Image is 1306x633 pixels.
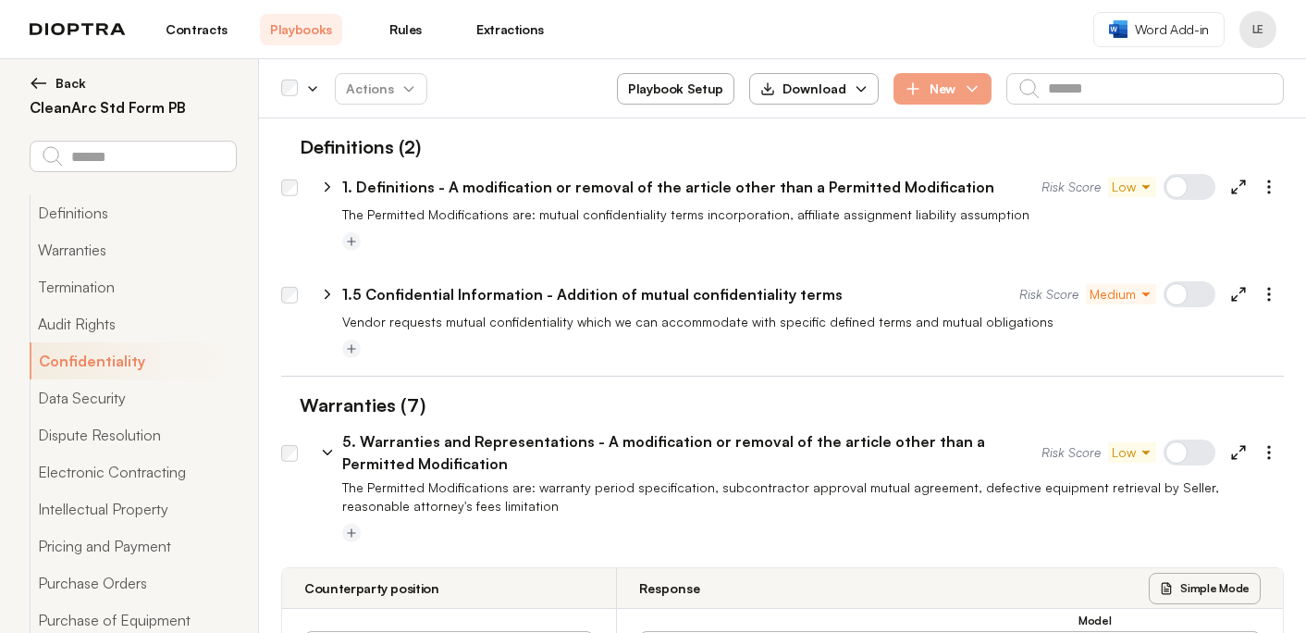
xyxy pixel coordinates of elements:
button: Playbook Setup [617,73,734,105]
div: Download [760,80,846,98]
a: Word Add-in [1093,12,1225,47]
p: 1.5 Confidential Information - Addition of mutual confidentiality terms [342,283,843,305]
span: Risk Score [1041,443,1101,462]
button: Add tag [342,232,361,251]
a: Playbooks [260,14,342,45]
a: Rules [364,14,447,45]
span: Risk Score [1019,285,1078,304]
span: Low [1112,178,1152,196]
button: Data Security [30,379,236,416]
a: Extractions [469,14,551,45]
button: Simple Mode [1149,573,1261,604]
h3: Counterparty position [304,579,439,598]
img: word [1109,20,1127,38]
button: Termination [30,268,236,305]
button: Actions [335,73,427,105]
span: Word Add-in [1135,20,1209,39]
a: Contracts [155,14,238,45]
p: The Permitted Modifications are: mutual confidentiality terms incorporation, affiliate assignment... [342,205,1284,224]
span: Actions [331,72,431,105]
img: left arrow [30,74,48,93]
button: Dispute Resolution [30,416,236,453]
button: Add tag [342,524,361,542]
button: Definitions [30,194,236,231]
div: Select all [281,81,298,97]
p: 5. Warranties and Representations - A modification or removal of the article other than a Permitt... [342,430,1041,475]
button: Low [1108,442,1156,463]
button: Intellectual Property [30,490,236,527]
h1: Warranties (7) [281,391,425,419]
button: Warranties [30,231,236,268]
button: New [893,73,992,105]
span: Medium [1090,285,1152,304]
p: Vendor requests mutual confidentiality which we can accommodate with specific defined terms and m... [342,313,1284,331]
span: Back [55,74,86,93]
button: Electronic Contracting [30,453,236,490]
button: Purchase Orders [30,565,236,602]
p: 1. Definitions - A modification or removal of the article other than a Permitted Modification [342,176,994,198]
button: Medium [1086,284,1156,304]
button: Audit Rights [30,305,236,342]
img: logo [30,23,126,36]
button: Download [749,73,879,105]
h2: CleanArc Std Form PB [30,96,236,118]
button: Add tag [342,340,361,358]
button: Confidentiality [30,342,236,379]
span: Low [1112,443,1152,462]
button: Pricing and Payment [30,527,236,565]
p: The Permitted Modifications are: warranty period specification, subcontractor approval mutual agr... [342,478,1284,515]
h1: Definitions (2) [281,133,421,161]
button: Back [30,74,236,93]
button: Profile menu [1239,11,1276,48]
button: Low [1108,177,1156,197]
h3: Response [639,579,700,598]
h3: Model [1078,614,1256,628]
span: Risk Score [1041,178,1101,196]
